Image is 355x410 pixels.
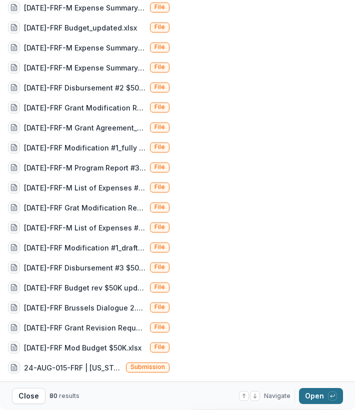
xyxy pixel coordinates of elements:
[154,223,165,230] span: File
[49,392,57,399] span: 80
[24,262,146,273] div: [DATE]-FRF Disbursement #3 $50,000.docx
[24,82,146,93] div: [DATE]-FRF Disbursement #2 $50,000.pdf
[154,303,165,310] span: File
[59,392,79,399] span: results
[12,388,45,404] button: Close
[24,22,137,33] div: [DATE]-FRF Budget_updated.xlsx
[154,23,165,30] span: File
[154,183,165,190] span: File
[24,322,146,333] div: [DATE]-FRF Grant Revision Request #1 .docx
[154,283,165,290] span: File
[24,302,146,313] div: [DATE]-FRF Brussels Dialogue 2.0 concept.pdf
[154,123,165,130] span: File
[154,203,165,210] span: File
[154,323,165,330] span: File
[154,103,165,110] span: File
[154,63,165,70] span: File
[24,142,146,153] div: [DATE]-FRF Modification #1_fully executed.pdf
[154,83,165,90] span: File
[24,182,146,193] div: [DATE]-FRF-M List of Expenses #1.pdf
[24,202,146,213] div: [DATE]-FRF Grat Modification Request #1.docx
[24,162,146,173] div: [DATE]-FRF-M Program Report #3.docx
[24,102,146,113] div: [DATE]-FRF Grant Modification Request #1 Budget for Modification.xlsx
[24,362,122,373] div: 24-AUG-015-FRF | [US_STATE] Dialogue 2025 (Co-funded by USAID, [GEOGRAPHIC_DATA], and USIP, the F...
[154,163,165,170] span: File
[154,3,165,10] span: File
[24,42,146,53] div: [DATE]-FRF-M Expense Summary #4.xls
[154,343,165,350] span: File
[154,263,165,270] span: File
[24,282,146,293] div: [DATE]-FRF Budget rev $50K updated for agreement.xlsx
[154,143,165,150] span: File
[24,222,146,233] div: [DATE]-FRF-M List of Expenses #3.xls
[24,342,141,353] div: [DATE]-FRF Mod Budget $50K.xlsx
[24,122,146,133] div: [DATE]-FRF-M Grant Agreement_draft [DATE].docx
[24,2,146,13] div: [DATE]-FRF-M Expense Summary #3.xls
[154,43,165,50] span: File
[24,242,146,253] div: [DATE]-FRF Modification #1_draft [DATE].docx
[24,62,146,73] div: [DATE]-FRF-M Expense Summary #5.pdf
[130,363,165,370] span: Submission
[154,243,165,250] span: File
[299,388,343,404] button: Open
[264,391,290,400] span: Navigate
